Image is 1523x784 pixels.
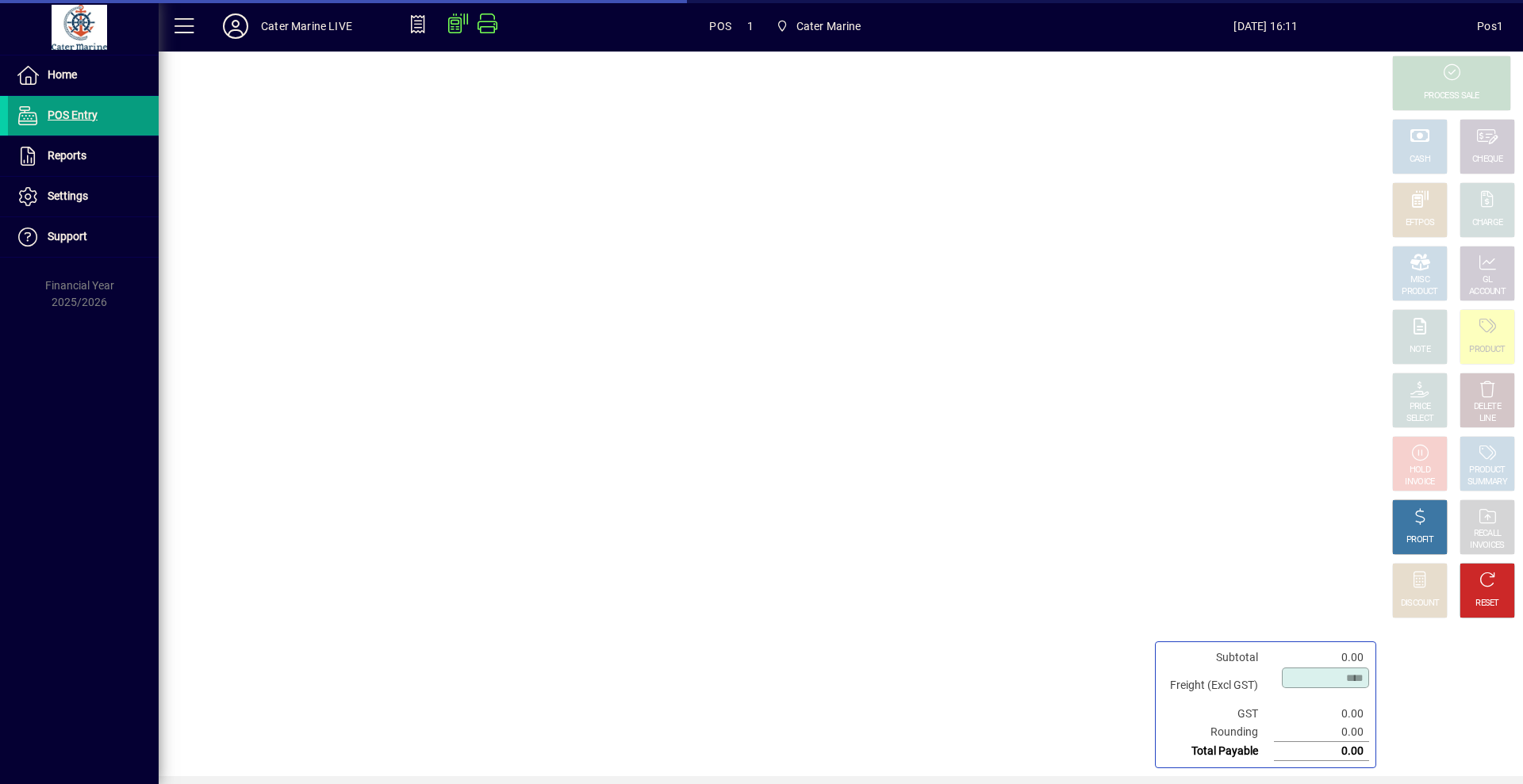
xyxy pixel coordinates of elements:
div: CASH [1410,154,1430,166]
div: CHARGE [1472,217,1503,229]
td: Total Payable [1162,742,1274,761]
div: PROCESS SALE [1424,90,1479,102]
div: PRODUCT [1469,465,1505,476]
div: Cater Marine LIVE [261,13,352,39]
a: Reports [8,136,159,176]
td: Subtotal [1162,648,1274,667]
div: PROFIT [1406,534,1433,546]
span: Settings [48,189,88,202]
td: 0.00 [1274,723,1369,742]
div: MISC [1410,274,1429,286]
div: PRODUCT [1402,286,1437,298]
div: DELETE [1474,401,1501,413]
div: PRODUCT [1469,344,1505,356]
span: Home [48,68,77,81]
td: 0.00 [1274,742,1369,761]
div: PRICE [1410,401,1431,413]
div: SELECT [1406,413,1434,425]
span: POS Entry [48,109,98,121]
button: Profile [210,12,261,40]
td: Freight (Excl GST) [1162,667,1274,705]
span: Cater Marine [769,12,868,40]
div: GL [1483,274,1493,286]
span: 1 [747,13,754,39]
div: SUMMARY [1467,476,1507,488]
div: INVOICES [1470,540,1504,552]
span: Support [48,230,87,243]
div: RECALL [1474,528,1502,540]
span: Cater Marine [796,13,861,39]
span: [DATE] 16:11 [1055,13,1478,39]
div: INVOICE [1405,476,1434,488]
td: 0.00 [1274,648,1369,667]
a: Home [8,55,159,95]
a: Settings [8,177,159,216]
a: Support [8,217,159,257]
div: NOTE [1410,344,1430,356]
div: CHEQUE [1472,154,1502,166]
td: Rounding [1162,723,1274,742]
div: RESET [1475,598,1499,610]
div: Pos1 [1477,13,1503,39]
div: EFTPOS [1406,217,1435,229]
td: 0.00 [1274,705,1369,723]
td: GST [1162,705,1274,723]
div: DISCOUNT [1401,598,1439,610]
div: LINE [1479,413,1495,425]
span: POS [709,13,731,39]
div: ACCOUNT [1469,286,1506,298]
span: Reports [48,149,86,162]
div: HOLD [1410,465,1430,476]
